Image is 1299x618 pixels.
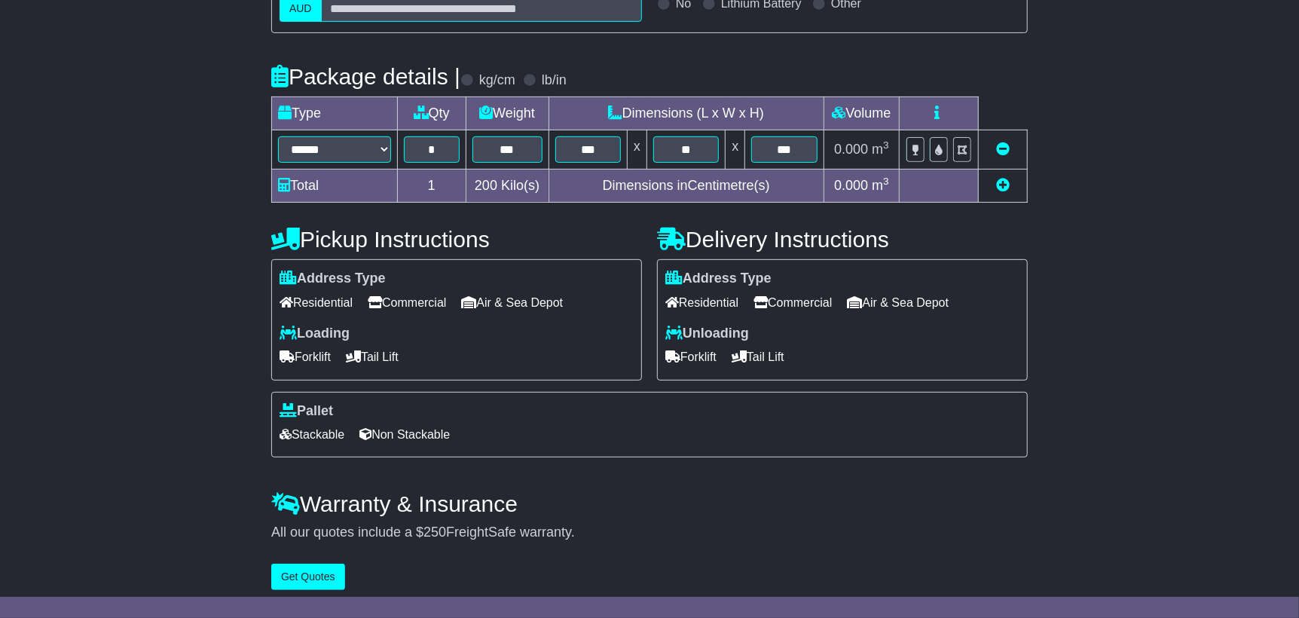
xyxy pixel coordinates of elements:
td: Weight [466,97,549,130]
label: Address Type [665,271,772,287]
span: 250 [423,525,446,540]
span: Air & Sea Depot [848,291,949,314]
span: Tail Lift [732,345,784,369]
span: 0.000 [834,142,868,157]
label: Unloading [665,326,749,342]
td: x [726,130,745,170]
h4: Pickup Instructions [271,227,642,252]
span: m [872,142,889,157]
label: Pallet [280,403,333,420]
td: Kilo(s) [466,170,549,203]
span: Forklift [280,345,331,369]
span: Residential [280,291,353,314]
td: Type [272,97,398,130]
h4: Warranty & Insurance [271,491,1028,516]
a: Add new item [996,178,1010,193]
span: Tail Lift [346,345,399,369]
span: m [872,178,889,193]
div: All our quotes include a $ FreightSafe warranty. [271,525,1028,541]
a: Remove this item [996,142,1010,157]
td: Volume [824,97,899,130]
td: x [628,130,647,170]
span: Air & Sea Depot [462,291,564,314]
label: Address Type [280,271,386,287]
h4: Delivery Instructions [657,227,1028,252]
span: 0.000 [834,178,868,193]
td: Total [272,170,398,203]
span: Commercial [753,291,832,314]
span: Commercial [368,291,446,314]
label: lb/in [542,72,567,89]
h4: Package details | [271,64,460,89]
span: 200 [475,178,497,193]
span: Residential [665,291,738,314]
sup: 3 [883,139,889,151]
td: Qty [398,97,466,130]
label: kg/cm [479,72,515,89]
td: 1 [398,170,466,203]
label: Loading [280,326,350,342]
td: Dimensions (L x W x H) [549,97,824,130]
span: Forklift [665,345,717,369]
button: Get Quotes [271,564,345,590]
span: Stackable [280,423,344,446]
sup: 3 [883,176,889,187]
td: Dimensions in Centimetre(s) [549,170,824,203]
span: Non Stackable [359,423,450,446]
